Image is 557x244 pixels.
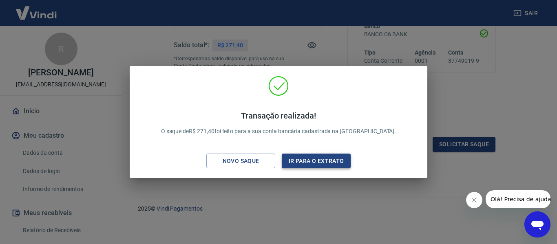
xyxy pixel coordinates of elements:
h4: Transação realizada! [161,111,396,121]
iframe: Mensagem da empresa [486,190,550,208]
button: Novo saque [206,154,275,169]
span: Olá! Precisa de ajuda? [5,6,69,12]
iframe: Botão para abrir a janela de mensagens [524,211,550,237]
iframe: Fechar mensagem [466,192,482,208]
button: Ir para o extrato [282,154,351,169]
div: Novo saque [213,156,269,166]
p: O saque de R$ 271,40 foi feito para a sua conta bancária cadastrada na [GEOGRAPHIC_DATA]. [161,111,396,136]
